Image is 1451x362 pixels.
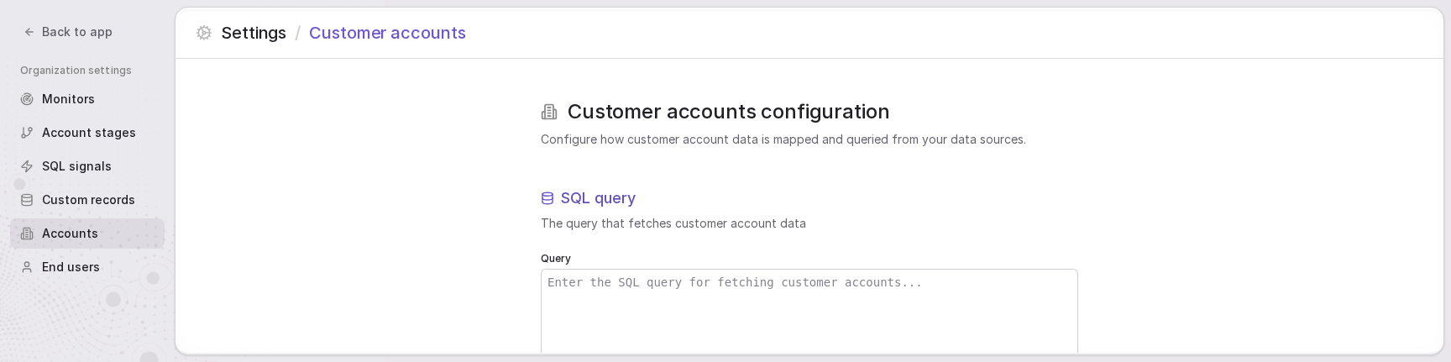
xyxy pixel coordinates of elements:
[10,185,165,215] a: Custom records
[541,252,1078,265] span: Query
[10,218,165,249] a: Accounts
[568,99,889,124] h1: Customer accounts configuration
[42,24,113,40] span: Back to app
[42,259,100,275] span: End users
[541,131,1078,148] span: Configure how customer account data is mapped and queried from your data sources.
[20,64,165,77] span: Organization settings
[295,21,301,45] span: /
[42,158,112,175] span: SQL signals
[10,252,165,282] a: End users
[10,84,165,114] a: Monitors
[10,118,165,148] a: Account stages
[42,91,95,108] span: Monitors
[42,191,135,208] span: Custom records
[561,188,636,208] h1: SQL query
[10,151,165,181] a: SQL signals
[13,20,123,44] button: Back to app
[42,225,98,242] span: Accounts
[309,21,465,45] span: Customer accounts
[221,21,286,45] span: Settings
[42,124,136,141] span: Account stages
[541,215,1078,232] span: The query that fetches customer account data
